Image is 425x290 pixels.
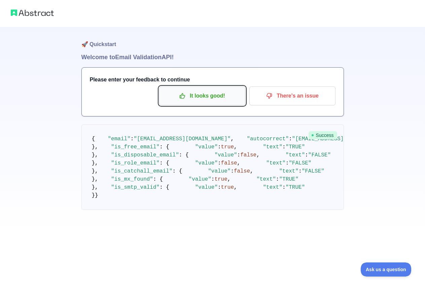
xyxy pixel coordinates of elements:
span: "TRUE" [286,184,305,190]
h1: Welcome to Email Validation API! [81,52,344,62]
span: "is_disposable_email" [111,152,179,158]
span: false [240,152,256,158]
p: It looks good! [164,90,240,102]
span: : { [173,168,182,174]
button: It looks good! [159,86,245,105]
span: : [305,152,308,158]
span: : [218,160,221,166]
span: "value" [195,184,218,190]
span: "[EMAIL_ADDRESS][DOMAIN_NAME]" [134,136,231,142]
span: "is_role_email" [111,160,160,166]
span: "value" [214,152,237,158]
span: : [289,136,292,142]
h1: 🚀 Quickstart [81,27,344,52]
span: "text" [263,184,282,190]
span: : [131,136,134,142]
iframe: Toggle Customer Support [361,262,412,277]
span: "TRUE" [286,144,305,150]
span: "value" [195,144,218,150]
span: "text" [286,152,305,158]
span: : [282,184,286,190]
span: , [227,176,231,182]
span: "FALSE" [302,168,324,174]
img: Abstract logo [11,8,54,17]
span: "autocorrect" [247,136,289,142]
span: "is_mx_found" [111,176,153,182]
span: "email" [108,136,131,142]
span: "text" [263,144,282,150]
span: : [237,152,241,158]
p: There's an issue [254,90,330,102]
span: false [221,160,237,166]
span: : { [179,152,189,158]
span: "is_catchall_email" [111,168,172,174]
span: : [231,168,234,174]
span: "text" [266,160,286,166]
span: , [237,160,241,166]
span: , [256,152,260,158]
span: true [214,176,227,182]
span: "TRUE" [279,176,298,182]
span: true [221,184,234,190]
span: "text" [279,168,298,174]
span: : [218,144,221,150]
span: "is_free_email" [111,144,160,150]
span: : [286,160,289,166]
span: : { [160,160,169,166]
span: Success [309,131,337,139]
button: There's an issue [249,86,335,105]
span: , [234,144,237,150]
span: : { [160,144,169,150]
span: : [276,176,279,182]
span: : { [153,176,163,182]
span: , [231,136,234,142]
span: "value" [189,176,211,182]
span: : [298,168,302,174]
h3: Please enter your feedback to continue [90,76,335,84]
span: , [234,184,237,190]
span: , [250,168,253,174]
span: : { [160,184,169,190]
span: "text" [256,176,276,182]
span: "value" [195,160,218,166]
span: "FALSE" [308,152,331,158]
span: false [234,168,250,174]
span: : [211,176,215,182]
span: "FALSE" [289,160,311,166]
span: : [218,184,221,190]
span: "is_smtp_valid" [111,184,160,190]
span: true [221,144,234,150]
span: : [282,144,286,150]
span: "value" [208,168,231,174]
span: { [92,136,95,142]
span: "[EMAIL_ADDRESS][DOMAIN_NAME]" [292,136,389,142]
